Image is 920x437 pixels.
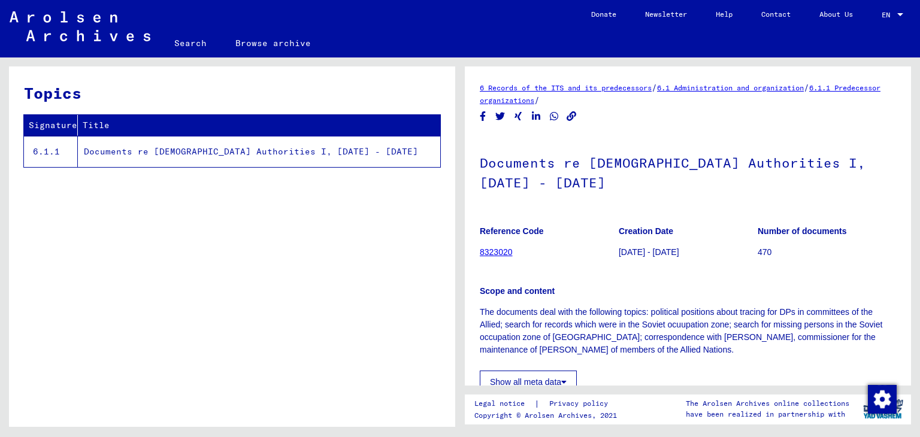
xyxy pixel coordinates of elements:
button: Share on Facebook [477,109,489,124]
p: The documents deal with the following topics: political positions about tracing for DPs in commit... [480,306,896,356]
p: [DATE] - [DATE] [619,246,757,259]
td: Documents re [DEMOGRAPHIC_DATA] Authorities I, [DATE] - [DATE] [78,136,440,167]
a: 6.1 Administration and organization [657,83,804,92]
span: EN [882,11,895,19]
span: / [652,82,657,93]
button: Share on Twitter [494,109,507,124]
a: Privacy policy [540,397,622,410]
div: | [474,397,622,410]
b: Number of documents [758,226,847,236]
b: Reference Code [480,226,544,236]
th: Signature [24,115,78,136]
button: Share on LinkedIn [530,109,543,124]
p: The Arolsen Archives online collections [686,398,849,409]
img: Change consent [868,385,897,414]
a: Browse archive [221,29,325,57]
p: have been realized in partnership with [686,409,849,420]
a: 6 Records of the ITS and its predecessors [480,83,652,92]
a: Search [160,29,221,57]
img: Arolsen_neg.svg [10,11,150,41]
h3: Topics [24,81,440,105]
button: Share on Xing [512,109,525,124]
b: Creation Date [619,226,673,236]
td: 6.1.1 [24,136,78,167]
p: 470 [758,246,896,259]
p: Copyright © Arolsen Archives, 2021 [474,410,622,421]
button: Copy link [565,109,578,124]
button: Share on WhatsApp [548,109,561,124]
th: Title [78,115,440,136]
b: Scope and content [480,286,555,296]
span: / [534,95,540,105]
button: Show all meta data [480,371,577,393]
a: Legal notice [474,397,534,410]
h1: Documents re [DEMOGRAPHIC_DATA] Authorities I, [DATE] - [DATE] [480,135,896,208]
img: yv_logo.png [861,394,906,424]
a: 8323020 [480,247,513,257]
span: / [804,82,809,93]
